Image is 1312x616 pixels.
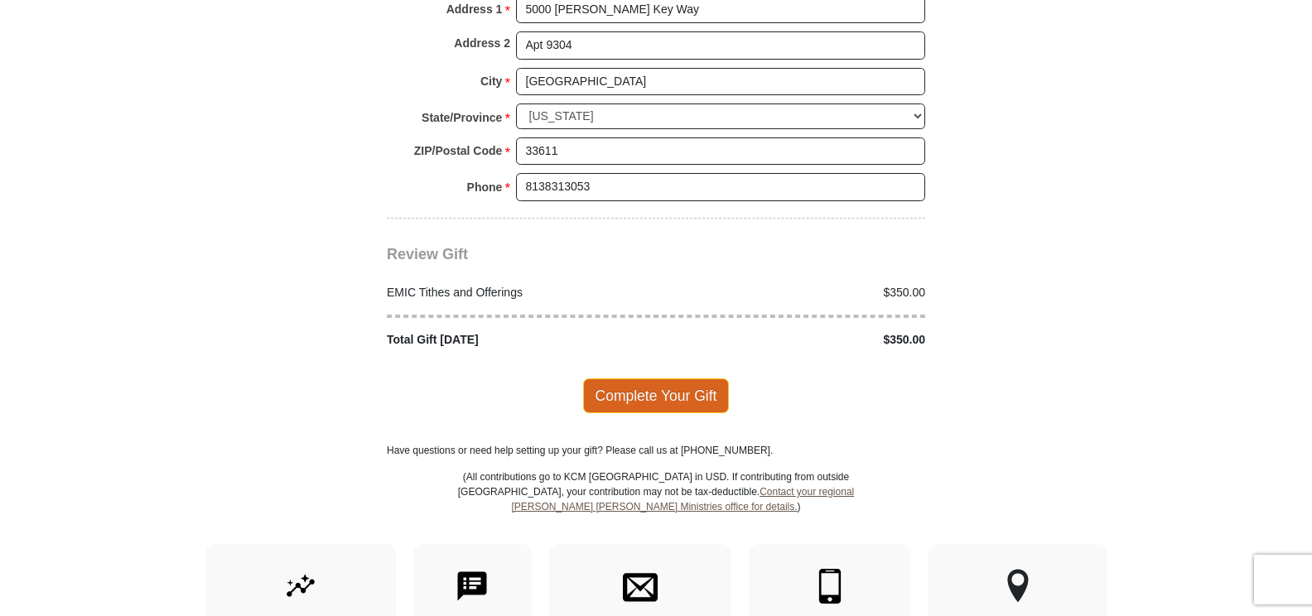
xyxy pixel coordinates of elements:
[414,139,503,162] strong: ZIP/Postal Code
[455,569,490,604] img: text-to-give.svg
[583,378,730,413] span: Complete Your Gift
[283,569,318,604] img: give-by-stock.svg
[379,331,657,349] div: Total Gift [DATE]
[480,70,502,93] strong: City
[656,331,934,349] div: $350.00
[457,469,855,544] p: (All contributions go to KCM [GEOGRAPHIC_DATA] in USD. If contributing from outside [GEOGRAPHIC_D...
[454,31,510,55] strong: Address 2
[1006,569,1030,604] img: other-region
[813,569,847,604] img: mobile.svg
[511,486,854,513] a: Contact your regional [PERSON_NAME] [PERSON_NAME] Ministries office for details.
[387,246,468,262] span: Review Gift
[387,443,925,458] p: Have questions or need help setting up your gift? Please call us at [PHONE_NUMBER].
[422,106,502,129] strong: State/Province
[467,176,503,199] strong: Phone
[623,569,658,604] img: envelope.svg
[656,284,934,301] div: $350.00
[379,284,657,301] div: EMIC Tithes and Offerings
